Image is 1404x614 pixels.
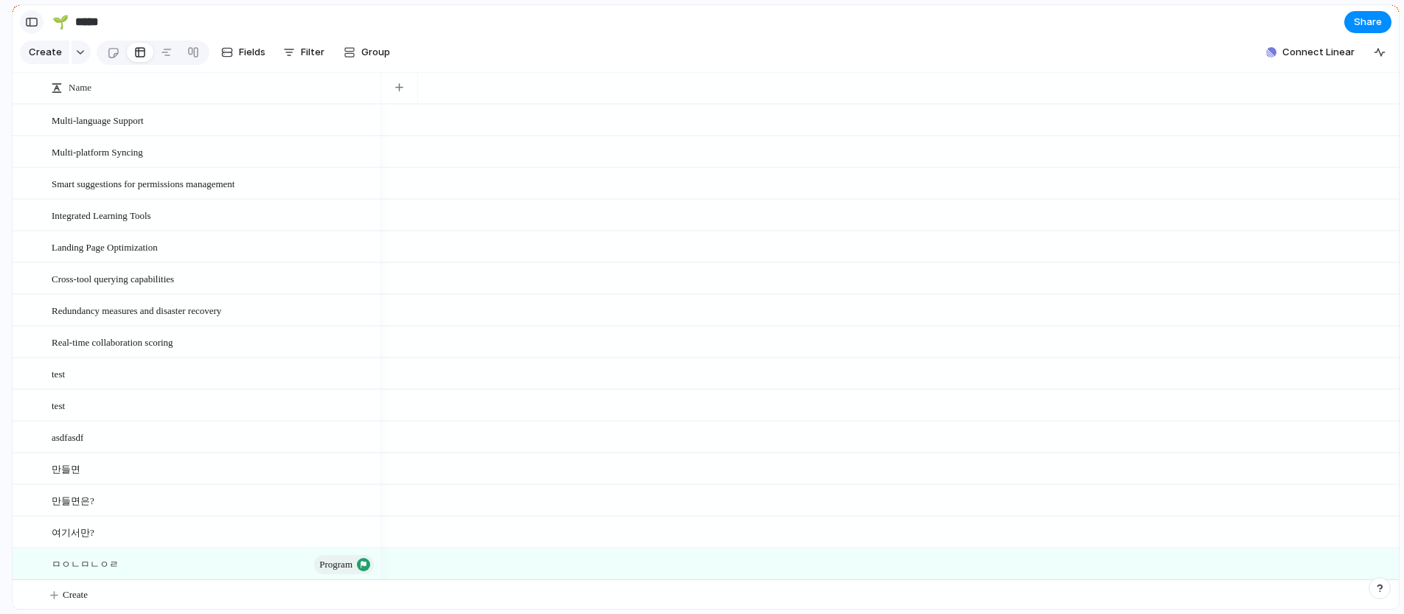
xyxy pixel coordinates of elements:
[277,41,330,64] button: Filter
[52,397,65,414] span: test
[52,428,83,445] span: asdfasdf
[1282,45,1355,60] span: Connect Linear
[52,175,234,192] span: Smart suggestions for permissions management
[215,41,271,64] button: Fields
[239,45,265,60] span: Fields
[52,523,94,540] span: 여기서만?
[361,45,390,60] span: Group
[20,41,69,64] button: Create
[52,238,158,255] span: Landing Page Optimization
[319,554,352,575] span: program
[69,80,91,95] span: Name
[52,460,80,477] span: 만들면
[336,41,397,64] button: Group
[29,45,62,60] span: Create
[49,10,72,34] button: 🌱
[314,555,374,574] button: program
[52,301,221,318] span: Redundancy measures and disaster recovery
[1260,41,1360,63] button: Connect Linear
[63,587,88,602] span: Create
[52,111,144,128] span: Multi-language Support
[52,555,119,572] span: ㅁㅇㄴㅁㄴㅇㄹ
[301,45,324,60] span: Filter
[52,206,151,223] span: Integrated Learning Tools
[52,365,65,382] span: test
[52,143,143,160] span: Multi-platform Syncing
[52,333,173,350] span: Real-time collaboration scoring
[1354,15,1382,29] span: Share
[1344,11,1391,33] button: Share
[52,270,174,287] span: Cross-tool querying capabilities
[52,492,94,509] span: 만들면은?
[52,12,69,32] div: 🌱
